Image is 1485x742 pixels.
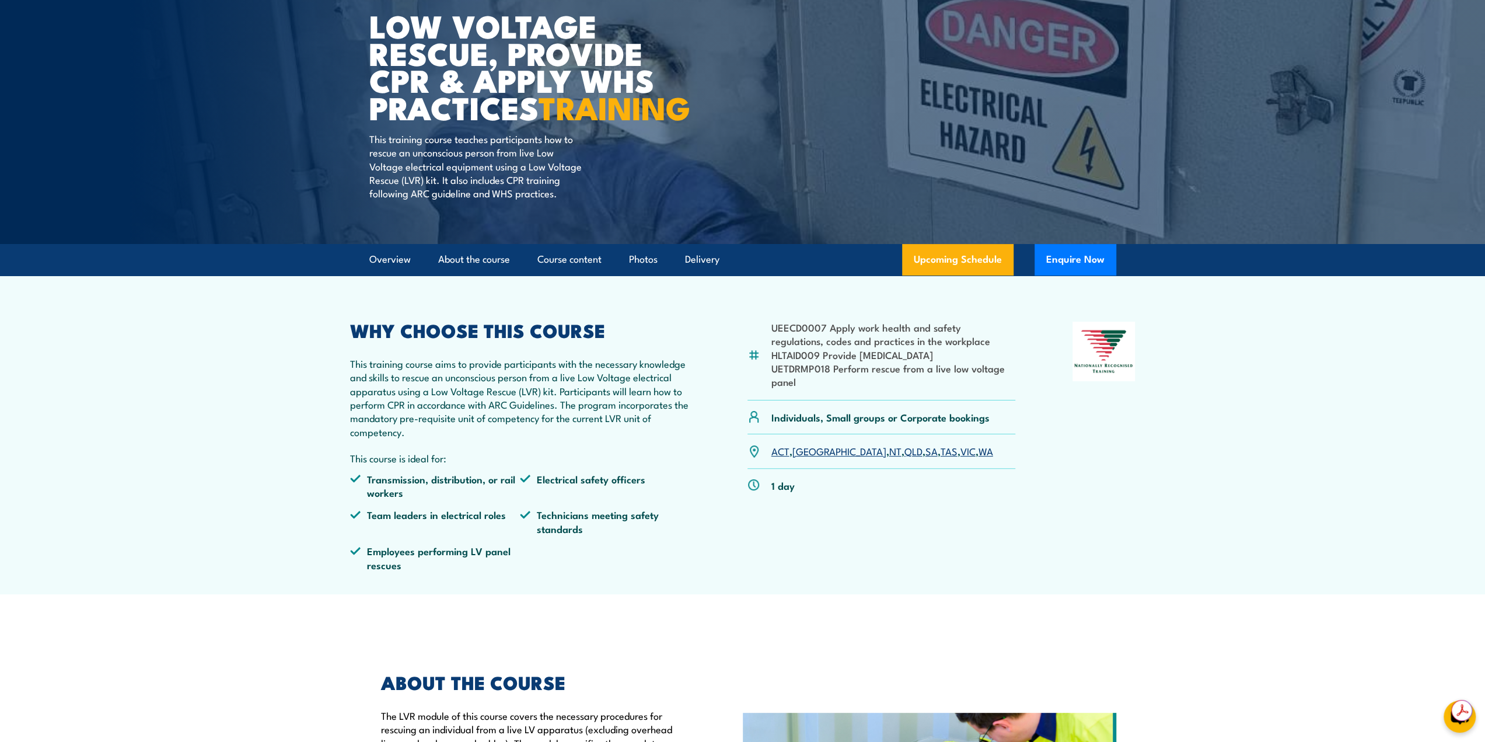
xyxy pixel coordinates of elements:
[369,12,658,121] h1: Low Voltage Rescue, Provide CPR & Apply WHS Practices
[685,244,719,275] a: Delivery
[771,444,789,458] a: ACT
[771,348,1016,361] li: HLTAID009 Provide [MEDICAL_DATA]
[925,444,938,458] a: SA
[771,410,990,424] p: Individuals, Small groups or Corporate bookings
[438,244,510,275] a: About the course
[369,244,411,275] a: Overview
[1035,244,1116,276] button: Enquire Now
[539,82,690,131] strong: TRAINING
[350,472,520,500] li: Transmission, distribution, or rail workers
[381,674,689,690] h2: ABOUT THE COURSE
[960,444,976,458] a: VIC
[979,444,993,458] a: WA
[902,244,1014,276] a: Upcoming Schedule
[629,244,658,275] a: Photos
[941,444,958,458] a: TAS
[520,472,690,500] li: Electrical safety officers
[792,444,886,458] a: [GEOGRAPHIC_DATA]
[889,444,902,458] a: NT
[771,321,1016,348] li: UEECD0007 Apply work health and safety regulations, codes and practices in the workplace
[1444,701,1476,733] button: chat-button
[369,132,582,200] p: This training course teaches participants how to rescue an unconscious person from live Low Volta...
[537,244,602,275] a: Course content
[771,361,1016,389] li: UETDRMP018 Perform rescue from a live low voltage panel
[350,451,691,465] p: This course is ideal for:
[904,444,923,458] a: QLD
[350,357,691,438] p: This training course aims to provide participants with the necessary knowledge and skills to resc...
[350,508,520,535] li: Team leaders in electrical roles
[520,508,690,535] li: Technicians meeting safety standards
[1072,322,1135,381] img: Nationally Recognised Training logo.
[350,544,520,572] li: Employees performing LV panel rescues
[350,322,691,338] h2: WHY CHOOSE THIS COURSE
[771,479,795,492] p: 1 day
[771,444,993,458] p: , , , , , , ,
